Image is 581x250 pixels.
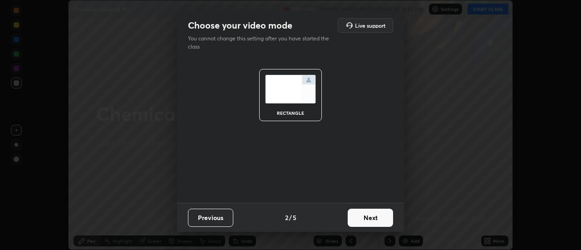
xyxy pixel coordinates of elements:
div: rectangle [272,111,309,115]
button: Next [348,209,393,227]
h2: Choose your video mode [188,20,292,31]
p: You cannot change this setting after you have started the class [188,34,335,51]
h5: Live support [355,23,385,28]
img: normalScreenIcon.ae25ed63.svg [265,75,316,103]
h4: / [289,213,292,222]
h4: 2 [285,213,288,222]
button: Previous [188,209,233,227]
h4: 5 [293,213,296,222]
